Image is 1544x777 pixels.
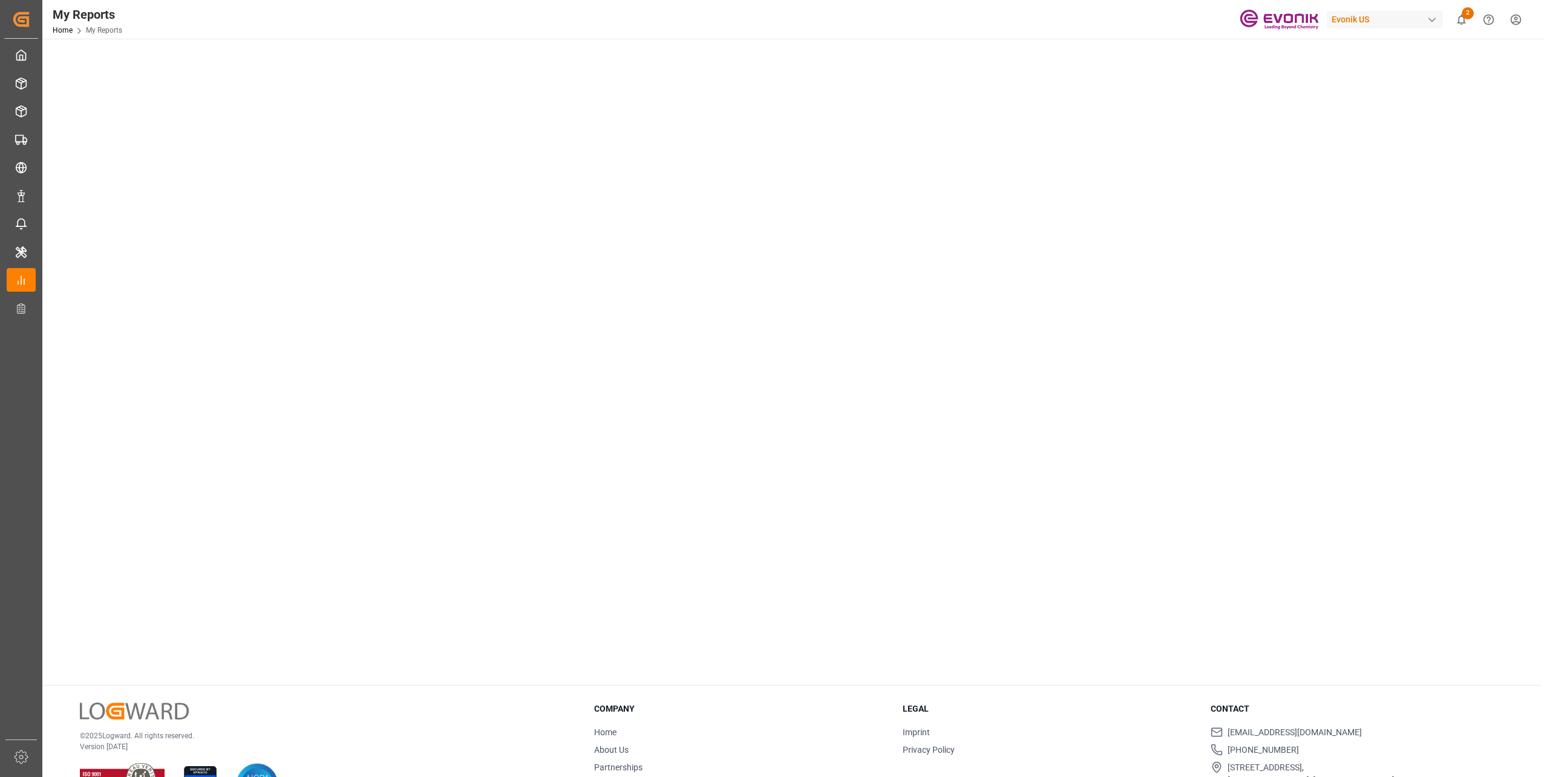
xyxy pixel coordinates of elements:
[1211,703,1504,715] h3: Contact
[53,26,73,34] a: Home
[594,727,617,737] a: Home
[1228,726,1362,739] span: [EMAIL_ADDRESS][DOMAIN_NAME]
[80,730,564,741] p: © 2025 Logward. All rights reserved.
[903,727,930,737] a: Imprint
[1475,6,1502,33] button: Help Center
[594,762,643,772] a: Partnerships
[53,5,122,24] div: My Reports
[903,703,1196,715] h3: Legal
[594,745,629,755] a: About Us
[903,745,955,755] a: Privacy Policy
[1240,9,1318,30] img: Evonik-brand-mark-Deep-Purple-RGB.jpeg_1700498283.jpeg
[1327,8,1448,31] button: Evonik US
[80,741,564,752] p: Version [DATE]
[80,703,189,720] img: Logward Logo
[1228,744,1299,756] span: [PHONE_NUMBER]
[1448,6,1475,33] button: show 2 new notifications
[594,703,888,715] h3: Company
[1462,7,1474,19] span: 2
[1327,11,1443,28] div: Evonik US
